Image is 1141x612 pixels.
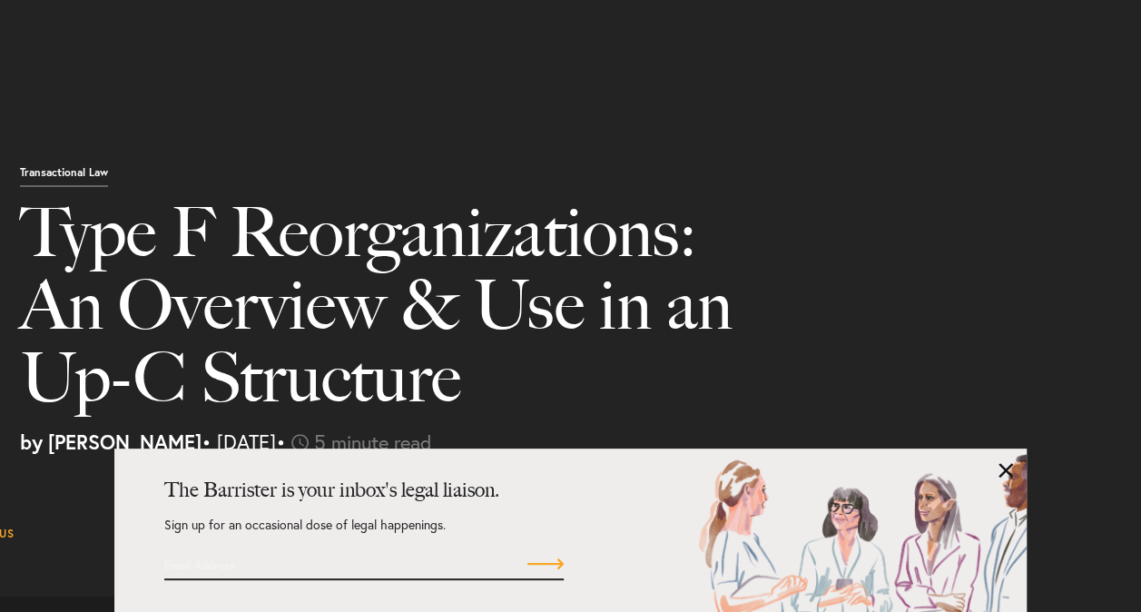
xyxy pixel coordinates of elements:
span: 5 minute read [314,429,432,455]
span: • [276,429,286,455]
strong: by [PERSON_NAME] [20,429,202,455]
h1: Type F Reorganizations: An Overview & Use in an Up-C Structure [20,196,733,432]
p: Sign up for an occasional dose of legal happenings. [164,518,564,549]
input: Submit [527,553,564,575]
p: Transactional Law [20,167,108,187]
p: • [DATE] [20,432,1038,452]
img: icon-time-light.svg [291,434,309,451]
strong: The Barrister is your inbox's legal liaison. [164,478,499,502]
input: Email Address [164,549,464,580]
